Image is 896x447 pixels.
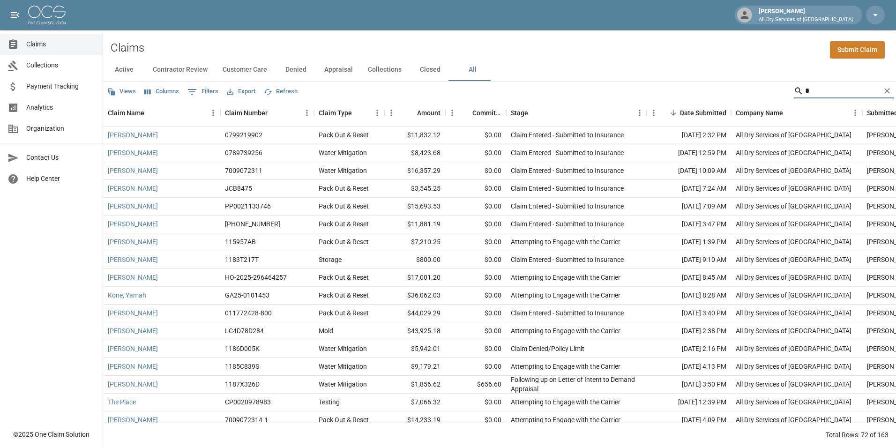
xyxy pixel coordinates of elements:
div: $0.00 [445,322,506,340]
div: Search [794,83,894,100]
div: Water Mitigation [319,166,367,175]
a: [PERSON_NAME] [108,184,158,193]
div: Claim Entered - Submitted to Insurance [511,148,624,157]
div: Storage [319,255,342,264]
button: Sort [268,106,281,119]
div: Claim Denied/Policy Limit [511,344,584,353]
div: [DATE] 12:59 PM [647,144,731,162]
div: $15,693.53 [384,198,445,216]
div: $0.00 [445,358,506,376]
div: All Dry Services of Atlanta [736,326,851,335]
div: 011772428-800 [225,308,272,318]
div: $8,423.68 [384,144,445,162]
a: [PERSON_NAME] [108,255,158,264]
div: Claim Entered - Submitted to Insurance [511,308,624,318]
div: Attempting to Engage with the Carrier [511,362,620,371]
div: All Dry Services of Atlanta [736,166,851,175]
div: [DATE] 2:16 PM [647,340,731,358]
div: $0.00 [445,127,506,144]
div: [DATE] 9:10 AM [647,251,731,269]
a: Submit Claim [830,41,885,59]
div: $9,179.21 [384,358,445,376]
div: Pack Out & Reset [319,291,369,300]
div: Claim Entered - Submitted to Insurance [511,184,624,193]
div: 0789739256 [225,148,262,157]
div: [DATE] 7:24 AM [647,180,731,198]
div: $0.00 [445,287,506,305]
div: All Dry Services of Atlanta [736,184,851,193]
img: ocs-logo-white-transparent.png [28,6,66,24]
div: $0.00 [445,144,506,162]
button: Menu [206,106,220,120]
span: Help Center [26,174,95,184]
button: Menu [633,106,647,120]
div: All Dry Services of Atlanta [736,291,851,300]
div: All Dry Services of Atlanta [736,201,851,211]
a: [PERSON_NAME] [108,344,158,353]
div: 7009072311 [225,166,262,175]
span: Collections [26,60,95,70]
button: Collections [360,59,409,81]
a: [PERSON_NAME] [108,148,158,157]
div: 1187X326D [225,380,260,389]
div: $0.00 [445,394,506,411]
a: Kone, Yamah [108,291,146,300]
div: CP0020978983 [225,397,271,407]
button: Denied [275,59,317,81]
div: [PERSON_NAME] [755,7,857,23]
button: Sort [528,106,541,119]
div: [DATE] 4:09 PM [647,411,731,429]
button: Select columns [142,84,181,99]
div: Attempting to Engage with the Carrier [511,397,620,407]
div: $0.00 [445,180,506,198]
div: [DATE] 8:45 AM [647,269,731,287]
div: Water Mitigation [319,148,367,157]
span: Payment Tracking [26,82,95,91]
div: [DATE] 7:09 AM [647,198,731,216]
div: $0.00 [445,216,506,233]
button: Menu [370,106,384,120]
div: [DATE] 8:28 AM [647,287,731,305]
button: Menu [445,106,459,120]
a: [PERSON_NAME] [108,380,158,389]
div: JCB8475 [225,184,252,193]
div: Date Submitted [647,100,731,126]
div: All Dry Services of Atlanta [736,308,851,318]
div: © 2025 One Claim Solution [13,430,90,439]
div: $36,062.03 [384,287,445,305]
div: Stage [511,100,528,126]
a: [PERSON_NAME] [108,130,158,140]
span: Organization [26,124,95,134]
div: Attempting to Engage with the Carrier [511,326,620,335]
button: Menu [848,106,862,120]
a: [PERSON_NAME] [108,415,158,425]
div: Pack Out & Reset [319,415,369,425]
button: Sort [404,106,417,119]
div: $11,881.19 [384,216,445,233]
div: All Dry Services of Atlanta [736,255,851,264]
div: Claim Entered - Submitted to Insurance [511,130,624,140]
div: Mold [319,326,333,335]
button: Export [224,84,258,99]
div: Attempting to Engage with the Carrier [511,237,620,246]
div: $5,942.01 [384,340,445,358]
h2: Claims [111,41,144,55]
button: Closed [409,59,451,81]
div: Water Mitigation [319,344,367,353]
button: Menu [300,106,314,120]
div: Pack Out & Reset [319,201,369,211]
div: $656.60 [445,376,506,394]
div: Claim Type [314,100,384,126]
div: [DATE] 3:40 PM [647,305,731,322]
div: All Dry Services of Atlanta [736,148,851,157]
div: Attempting to Engage with the Carrier [511,415,620,425]
div: All Dry Services of Atlanta [736,130,851,140]
div: $0.00 [445,269,506,287]
div: $0.00 [445,340,506,358]
div: 7009072314-1 [225,415,268,425]
div: Water Mitigation [319,362,367,371]
button: Refresh [261,84,300,99]
button: Sort [783,106,796,119]
div: Attempting to Engage with the Carrier [511,291,620,300]
span: Contact Us [26,153,95,163]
